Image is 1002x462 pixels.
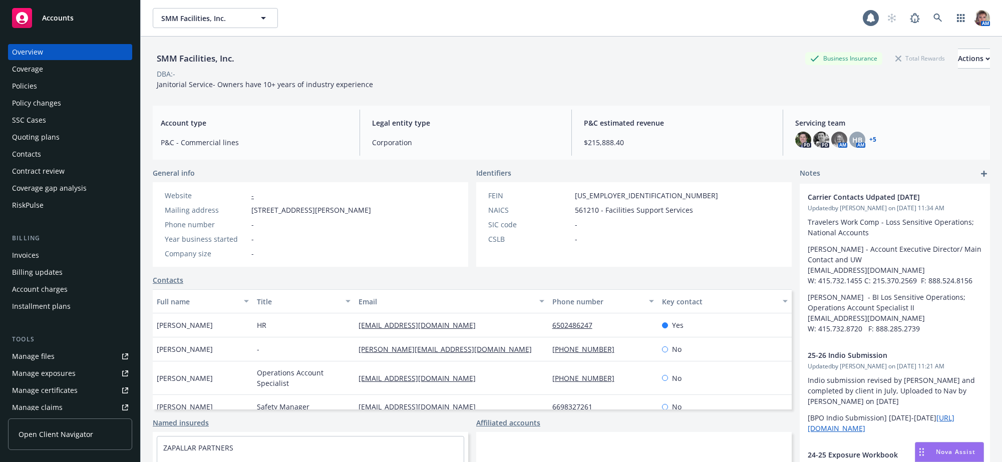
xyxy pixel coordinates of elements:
span: 25-26 Indio Submission [808,350,956,360]
a: RiskPulse [8,197,132,213]
a: ZAPALLAR PARTNERS [163,443,233,452]
span: Accounts [42,14,74,22]
a: Contract review [8,163,132,179]
span: Servicing team [795,118,982,128]
a: Report a Bug [905,8,925,28]
a: +5 [869,137,876,143]
div: Overview [12,44,43,60]
div: Manage files [12,348,55,364]
div: CSLB [488,234,571,244]
p: Travelers Work Comp - Loss Sensitive Operations; National Accounts [808,217,982,238]
div: FEIN [488,190,571,201]
button: Full name [153,289,253,313]
div: Actions [958,49,990,68]
p: [PERSON_NAME] - BI Los Sensitive Operations; Operations Account Specialist II [EMAIL_ADDRESS][DOM... [808,292,982,334]
div: Key contact [662,296,777,307]
div: Installment plans [12,298,71,314]
div: Contract review [12,163,65,179]
button: Nova Assist [915,442,984,462]
a: Policies [8,78,132,94]
span: No [672,344,682,354]
a: Named insureds [153,417,209,428]
span: [PERSON_NAME] [157,344,213,354]
span: Corporation [372,137,559,148]
a: [EMAIL_ADDRESS][DOMAIN_NAME] [359,402,484,411]
span: [PERSON_NAME] [157,373,213,383]
div: Full name [157,296,238,307]
a: - [251,191,254,200]
a: Search [928,8,948,28]
span: $215,888.40 [584,137,771,148]
div: Account charges [12,281,68,297]
a: Installment plans [8,298,132,314]
div: Coverage gap analysis [12,180,87,196]
a: Start snowing [882,8,902,28]
div: Company size [165,248,247,259]
span: - [575,219,577,230]
div: NAICS [488,205,571,215]
div: Manage exposures [12,365,76,381]
span: Operations Account Specialist [257,367,351,388]
div: Total Rewards [890,52,950,65]
div: Carrier Contacts Udpated [DATE]Updatedby [PERSON_NAME] on [DATE] 11:34 AMTravelers Work Comp - Lo... [800,184,990,342]
span: Updated by [PERSON_NAME] on [DATE] 11:21 AM [808,362,982,371]
span: Notes [800,168,820,180]
span: No [672,401,682,412]
a: Quoting plans [8,129,132,145]
span: [PERSON_NAME] [157,320,213,330]
div: SIC code [488,219,571,230]
span: Open Client Navigator [19,429,93,439]
span: HB [852,135,862,145]
div: Quoting plans [12,129,60,145]
div: Invoices [12,247,39,263]
span: P&C - Commercial lines [161,137,348,148]
span: Nova Assist [936,447,975,456]
span: SMM Facilities, Inc. [161,13,248,24]
a: Manage claims [8,399,132,415]
span: Yes [672,320,684,330]
span: Carrier Contacts Udpated [DATE] [808,192,956,202]
span: [STREET_ADDRESS][PERSON_NAME] [251,205,371,215]
a: Contacts [8,146,132,162]
a: Coverage gap analysis [8,180,132,196]
a: [PHONE_NUMBER] [552,373,622,383]
div: Contacts [12,146,41,162]
a: 6502486247 [552,320,600,330]
p: [PERSON_NAME] - Account Executive Director/ Main Contact and UW [EMAIL_ADDRESS][DOMAIN_NAME] W: 4... [808,244,982,286]
span: Safety Manager [257,401,309,412]
span: Legal entity type [372,118,559,128]
div: Policies [12,78,37,94]
img: photo [813,132,829,148]
div: Phone number [165,219,247,230]
div: RiskPulse [12,197,44,213]
div: Tools [8,334,132,344]
a: Affiliated accounts [476,417,540,428]
a: Coverage [8,61,132,77]
div: Email [359,296,533,307]
span: - [251,219,254,230]
div: Mailing address [165,205,247,215]
span: [US_EMPLOYER_IDENTIFICATION_NUMBER] [575,190,718,201]
a: Account charges [8,281,132,297]
div: Billing updates [12,264,63,280]
button: Phone number [548,289,658,313]
a: 6698327261 [552,402,600,411]
div: Billing [8,233,132,243]
span: - [257,344,259,354]
button: Email [355,289,548,313]
div: SMM Facilities, Inc. [153,52,238,65]
span: General info [153,168,195,178]
span: - [251,248,254,259]
a: Manage exposures [8,365,132,381]
div: Coverage [12,61,43,77]
span: Identifiers [476,168,511,178]
div: Manage claims [12,399,63,415]
span: [PERSON_NAME] [157,401,213,412]
div: 25-26 Indio SubmissionUpdatedby [PERSON_NAME] on [DATE] 11:21 AMIndio submission revised by [PERS... [800,342,990,441]
button: Key contact [658,289,792,313]
img: photo [831,132,847,148]
a: Billing updates [8,264,132,280]
button: Actions [958,49,990,69]
div: Year business started [165,234,247,244]
span: - [251,234,254,244]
